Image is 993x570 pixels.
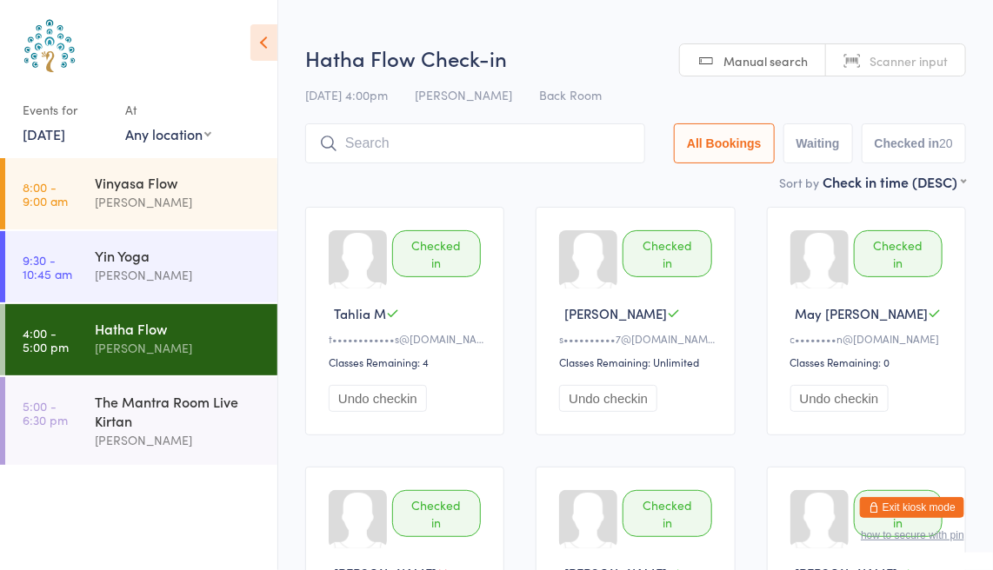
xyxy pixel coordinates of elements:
[17,13,83,78] img: Australian School of Meditation & Yoga
[305,43,966,72] h2: Hatha Flow Check-in
[305,123,645,163] input: Search
[559,355,716,369] div: Classes Remaining: Unlimited
[95,246,263,265] div: Yin Yoga
[796,304,929,322] span: May [PERSON_NAME]
[125,124,211,143] div: Any location
[95,265,263,285] div: [PERSON_NAME]
[334,304,386,322] span: Tahlia M
[860,497,964,518] button: Exit kiosk mode
[95,430,263,450] div: [PERSON_NAME]
[23,180,68,208] time: 8:00 - 9:00 am
[23,399,68,427] time: 5:00 - 6:30 pm
[392,490,481,537] div: Checked in
[95,173,263,192] div: Vinyasa Flow
[329,331,486,346] div: t••••••••••••s@[DOMAIN_NAME]
[5,304,277,375] a: 4:00 -5:00 pmHatha Flow[PERSON_NAME]
[790,331,948,346] div: c••••••••n@[DOMAIN_NAME]
[854,490,943,537] div: Checked in
[392,230,481,277] div: Checked in
[862,123,966,163] button: Checked in20
[823,172,966,191] div: Check in time (DESC)
[861,529,964,541] button: how to secure with pin
[723,52,808,70] span: Manual search
[783,123,853,163] button: Waiting
[5,377,277,465] a: 5:00 -6:30 pmThe Mantra Room Live Kirtan[PERSON_NAME]
[623,230,711,277] div: Checked in
[870,52,948,70] span: Scanner input
[95,192,263,212] div: [PERSON_NAME]
[415,86,512,103] span: [PERSON_NAME]
[95,338,263,358] div: [PERSON_NAME]
[674,123,775,163] button: All Bookings
[559,331,716,346] div: s••••••••••7@[DOMAIN_NAME]
[5,158,277,229] a: 8:00 -9:00 amVinyasa Flow[PERSON_NAME]
[939,136,953,150] div: 20
[95,319,263,338] div: Hatha Flow
[125,96,211,124] div: At
[854,230,943,277] div: Checked in
[329,355,486,369] div: Classes Remaining: 4
[95,392,263,430] div: The Mantra Room Live Kirtan
[329,385,427,412] button: Undo checkin
[559,385,657,412] button: Undo checkin
[23,96,108,124] div: Events for
[779,174,819,191] label: Sort by
[790,385,889,412] button: Undo checkin
[23,253,72,281] time: 9:30 - 10:45 am
[5,231,277,302] a: 9:30 -10:45 amYin Yoga[PERSON_NAME]
[23,326,69,354] time: 4:00 - 5:00 pm
[564,304,667,322] span: [PERSON_NAME]
[23,124,65,143] a: [DATE]
[305,86,388,103] span: [DATE] 4:00pm
[539,86,602,103] span: Back Room
[623,490,711,537] div: Checked in
[790,355,948,369] div: Classes Remaining: 0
